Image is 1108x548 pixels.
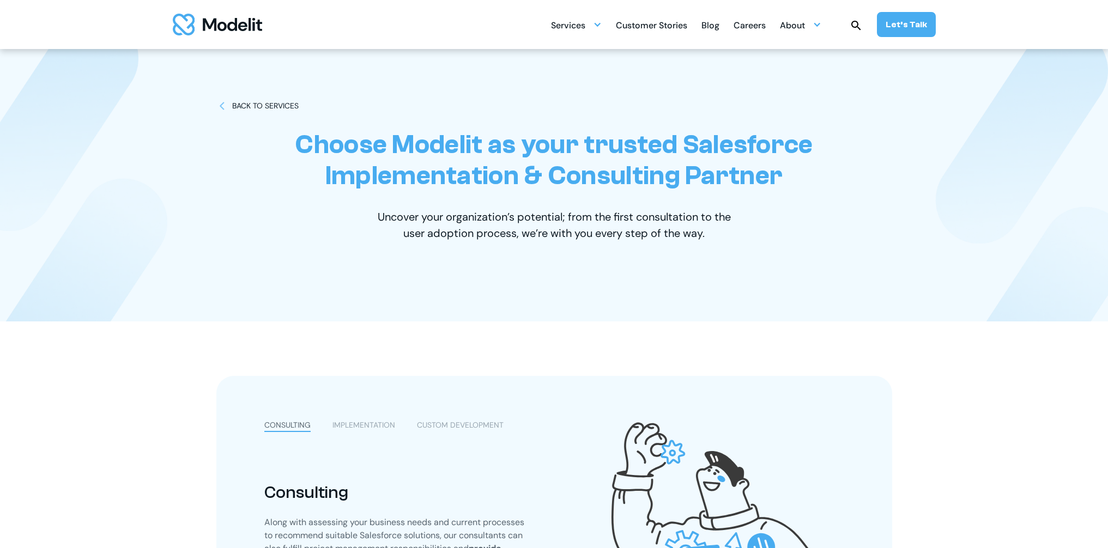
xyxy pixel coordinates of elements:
[877,12,936,37] a: Let’s Talk
[616,16,687,37] div: Customer Stories
[332,419,395,431] div: IMPLEMENTATION
[616,14,687,35] a: Customer Stories
[551,14,602,35] div: Services
[701,16,719,37] div: Blog
[173,14,262,35] img: modelit logo
[232,100,299,112] div: BACK TO SERVICES
[264,419,311,431] div: CONSULTING
[734,14,766,35] a: Careers
[780,16,805,37] div: About
[551,16,585,37] div: Services
[417,419,504,431] div: CUSTOM DEVELOPMENT
[780,14,821,35] div: About
[264,482,527,503] div: Consulting
[216,100,299,112] a: BACK TO SERVICES
[366,209,742,241] p: Uncover your organization’s potential; from the first consultation to the user adoption process, ...
[886,19,927,31] div: Let’s Talk
[173,14,262,35] a: home
[216,129,892,191] h1: Choose Modelit as your trusted Salesforce Implementation & Consulting Partner
[734,16,766,37] div: Careers
[701,14,719,35] a: Blog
